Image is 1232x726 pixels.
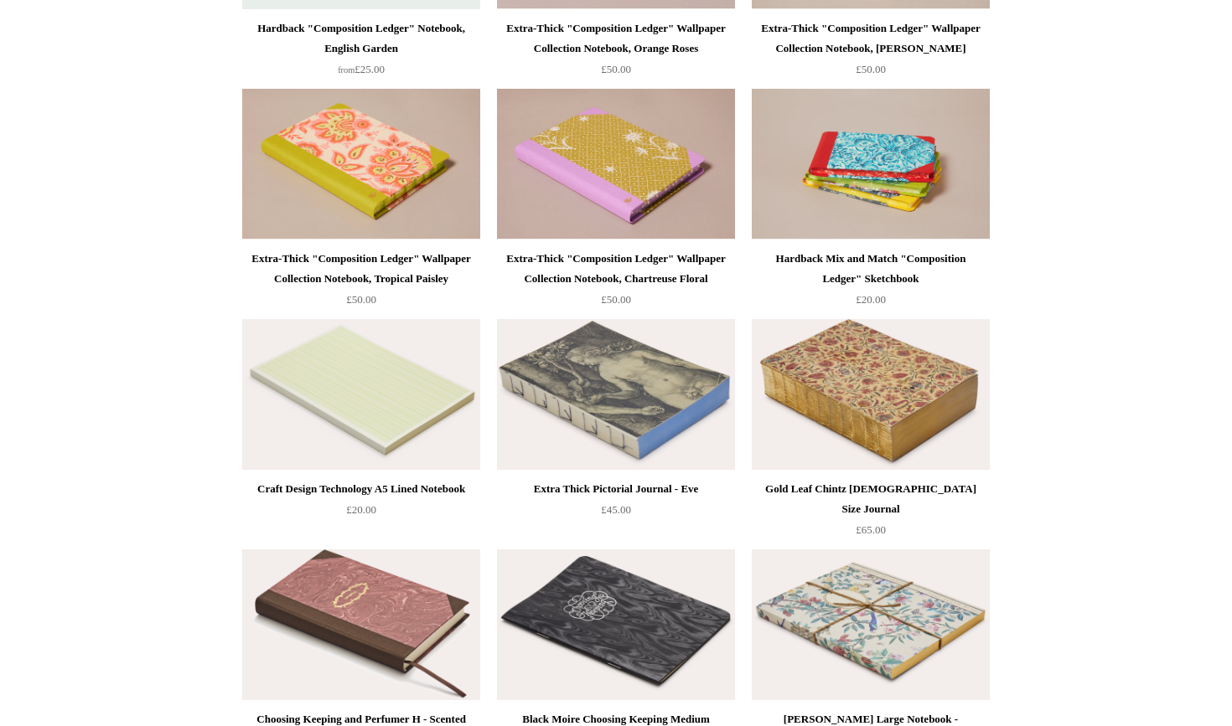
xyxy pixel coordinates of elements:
[497,479,735,548] a: Extra Thick Pictorial Journal - Eve £45.00
[497,89,735,239] a: Extra-Thick "Composition Ledger" Wallpaper Collection Notebook, Chartreuse Floral Extra-Thick "Co...
[497,18,735,87] a: Extra-Thick "Composition Ledger" Wallpaper Collection Notebook, Orange Roses £50.00
[497,249,735,317] a: Extra-Thick "Composition Ledger" Wallpaper Collection Notebook, Chartreuse Floral £50.00
[246,249,476,289] div: Extra-Thick "Composition Ledger" Wallpaper Collection Notebook, Tropical Paisley
[242,249,480,317] a: Extra-Thick "Composition Ledger" Wallpaper Collection Notebook, Tropical Paisley £50.00
[242,89,480,239] img: Extra-Thick "Composition Ledger" Wallpaper Collection Notebook, Tropical Paisley
[601,63,631,75] span: £50.00
[752,89,990,239] img: Hardback Mix and Match "Composition Ledger" Sketchbook
[346,503,376,516] span: £20.00
[242,549,480,700] a: Choosing Keeping and Perfumer H - Scented Journal Choosing Keeping and Perfumer H - Scented Journal
[242,319,480,470] a: Craft Design Technology A5 Lined Notebook Craft Design Technology A5 Lined Notebook
[601,293,631,306] span: £50.00
[338,65,355,75] span: from
[756,249,986,289] div: Hardback Mix and Match "Composition Ledger" Sketchbook
[752,549,990,700] a: Antoinette Poisson Large Notebook - Canton Antoinette Poisson Large Notebook - Canton
[497,549,735,700] a: Black Moire Choosing Keeping Medium Notebook Black Moire Choosing Keeping Medium Notebook
[756,479,986,519] div: Gold Leaf Chintz [DEMOGRAPHIC_DATA] Size Journal
[246,479,476,499] div: Craft Design Technology A5 Lined Notebook
[501,18,731,59] div: Extra-Thick "Composition Ledger" Wallpaper Collection Notebook, Orange Roses
[756,18,986,59] div: Extra-Thick "Composition Ledger" Wallpaper Collection Notebook, [PERSON_NAME]
[752,18,990,87] a: Extra-Thick "Composition Ledger" Wallpaper Collection Notebook, [PERSON_NAME] £50.00
[501,479,731,499] div: Extra Thick Pictorial Journal - Eve
[752,479,990,548] a: Gold Leaf Chintz [DEMOGRAPHIC_DATA] Size Journal £65.00
[601,503,631,516] span: £45.00
[501,249,731,289] div: Extra-Thick "Composition Ledger" Wallpaper Collection Notebook, Chartreuse Floral
[242,319,480,470] img: Craft Design Technology A5 Lined Notebook
[752,549,990,700] img: Antoinette Poisson Large Notebook - Canton
[752,319,990,470] img: Gold Leaf Chintz Bible Size Journal
[856,63,886,75] span: £50.00
[752,89,990,239] a: Hardback Mix and Match "Composition Ledger" Sketchbook Hardback Mix and Match "Composition Ledger...
[497,319,735,470] a: Extra Thick Pictorial Journal - Eve Extra Thick Pictorial Journal - Eve
[346,293,376,306] span: £50.00
[242,549,480,700] img: Choosing Keeping and Perfumer H - Scented Journal
[752,319,990,470] a: Gold Leaf Chintz Bible Size Journal Gold Leaf Chintz Bible Size Journal
[856,523,886,536] span: £65.00
[752,249,990,317] a: Hardback Mix and Match "Composition Ledger" Sketchbook £20.00
[246,18,476,59] div: Hardback "Composition Ledger" Notebook, English Garden
[242,18,480,87] a: Hardback "Composition Ledger" Notebook, English Garden from£25.00
[242,479,480,548] a: Craft Design Technology A5 Lined Notebook £20.00
[856,293,886,306] span: £20.00
[497,89,735,239] img: Extra-Thick "Composition Ledger" Wallpaper Collection Notebook, Chartreuse Floral
[497,549,735,700] img: Black Moire Choosing Keeping Medium Notebook
[242,89,480,239] a: Extra-Thick "Composition Ledger" Wallpaper Collection Notebook, Tropical Paisley Extra-Thick "Com...
[338,63,385,75] span: £25.00
[497,319,735,470] img: Extra Thick Pictorial Journal - Eve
